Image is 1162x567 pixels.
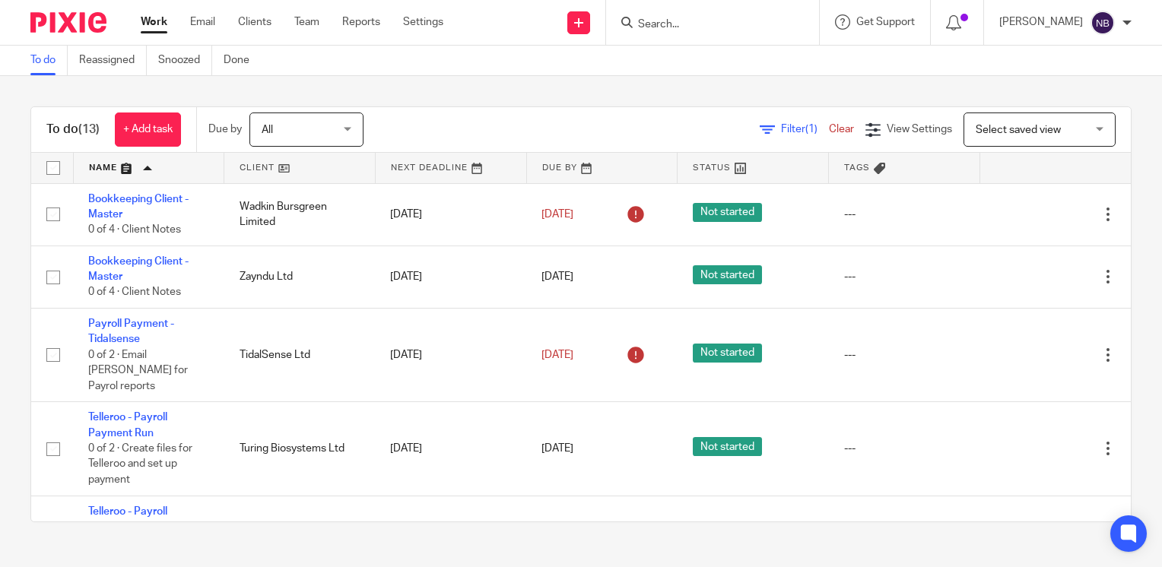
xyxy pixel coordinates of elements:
a: Email [190,14,215,30]
div: --- [844,269,965,284]
td: [DATE] [375,183,526,245]
span: Not started [693,265,762,284]
span: [DATE] [541,209,573,220]
a: Settings [403,14,443,30]
td: Zayndu Ltd [224,245,376,308]
a: Reports [342,14,380,30]
a: + Add task [115,112,181,147]
a: Telleroo - Payroll Payment Run [88,412,167,438]
span: [DATE] [541,350,573,360]
span: (13) [78,123,100,135]
a: Payroll Payment - Tidalsense [88,318,174,344]
div: --- [844,347,965,363]
span: [DATE] [541,271,573,282]
a: Work [141,14,167,30]
span: (1) [805,124,818,135]
a: To do [30,46,68,75]
img: Pixie [30,12,106,33]
span: View Settings [887,124,952,135]
td: [DATE] [375,308,526,401]
input: Search [637,18,773,32]
img: svg%3E [1091,11,1115,35]
span: [DATE] [541,443,573,454]
div: --- [844,207,965,222]
td: [DATE] [375,245,526,308]
span: 0 of 2 · Email [PERSON_NAME] for Payrol reports [88,350,188,391]
a: Clients [238,14,271,30]
span: 0 of 2 · Create files for Telleroo and set up payment [88,443,192,485]
a: Clear [829,124,854,135]
span: Get Support [856,17,915,27]
span: Tags [844,163,870,172]
td: Wadkin Bursgreen Limited [224,183,376,245]
a: Snoozed [158,46,212,75]
span: 0 of 4 · Client Notes [88,287,181,298]
span: Not started [693,437,762,456]
span: Not started [693,203,762,222]
a: Reassigned [79,46,147,75]
td: [DATE] [375,402,526,496]
td: Turing Biosystems Ltd [224,402,376,496]
span: 0 of 4 · Client Notes [88,224,181,235]
span: Not started [693,344,762,363]
a: Bookkeeping Client - Master [88,256,189,282]
td: TidalSense Ltd [224,308,376,401]
h1: To do [46,122,100,138]
a: Telleroo - Payroll Payment Run [88,506,167,532]
a: Bookkeeping Client - Master [88,194,189,220]
div: --- [844,441,965,456]
span: All [262,125,273,135]
p: [PERSON_NAME] [999,14,1083,30]
span: Filter [781,124,829,135]
a: Done [224,46,261,75]
a: Team [294,14,319,30]
span: Select saved view [976,125,1061,135]
p: Due by [208,122,242,137]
